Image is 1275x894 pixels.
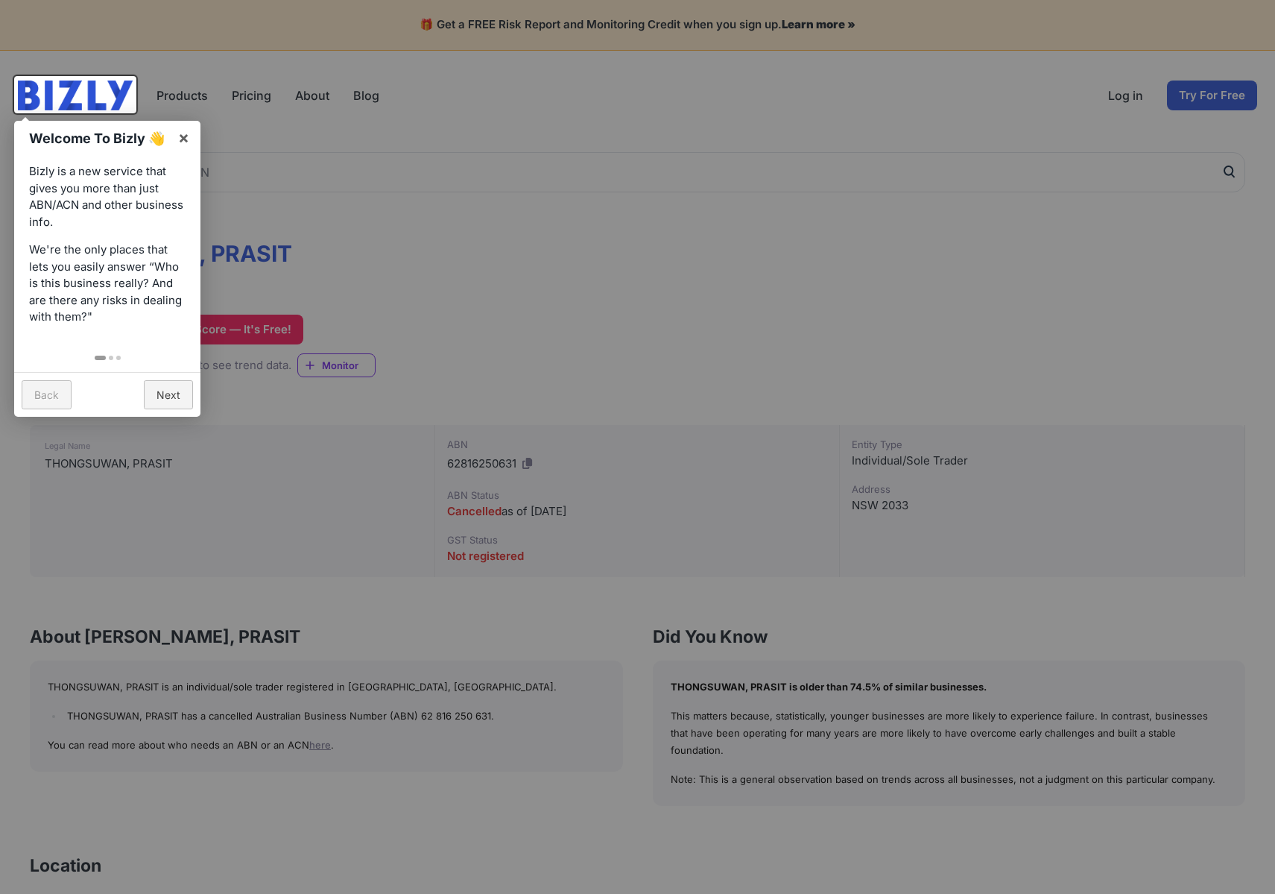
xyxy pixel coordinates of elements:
a: × [167,121,200,154]
a: Next [144,380,193,409]
p: Bizly is a new service that gives you more than just ABN/ACN and other business info. [29,163,186,230]
a: Back [22,380,72,409]
h1: Welcome To Bizly 👋 [29,128,170,148]
p: We're the only places that lets you easily answer “Who is this business really? And are there any... [29,242,186,326]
